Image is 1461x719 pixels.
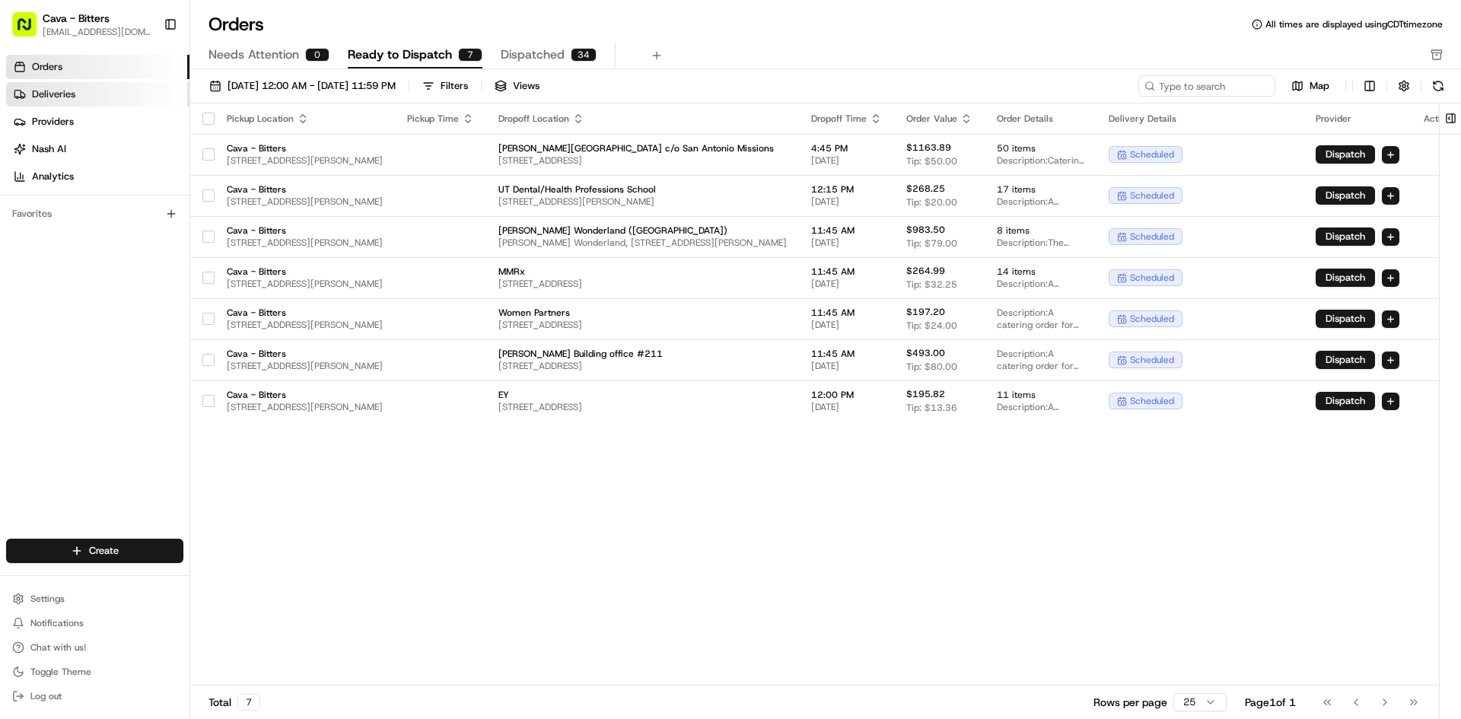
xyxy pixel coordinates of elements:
span: [PERSON_NAME] Wonderland ([GEOGRAPHIC_DATA]) [498,224,787,237]
span: 8 items [997,224,1084,237]
span: Description: A catering order for 14 people, featuring a Group Bowl Bar with Grilled Chicken and ... [997,278,1084,290]
span: Nash AI [32,142,66,156]
span: MMRx [498,266,787,278]
button: Cava - Bitters [43,11,110,26]
span: Map [1310,79,1329,93]
a: Providers [6,110,189,134]
span: Description: A catering order for 10 people including various bowls like Chicken + Rice, Greek Sa... [997,401,1084,413]
button: [DATE] 12:00 AM - [DATE] 11:59 PM [202,75,403,97]
span: [STREET_ADDRESS][PERSON_NAME] [227,319,383,331]
div: Page 1 of 1 [1245,695,1296,710]
span: [STREET_ADDRESS][PERSON_NAME] [498,196,787,208]
div: Filters [441,79,468,93]
span: Needs Attention [208,46,299,64]
span: scheduled [1130,231,1174,243]
span: [STREET_ADDRESS] [498,154,787,167]
div: Actions [1424,113,1457,125]
div: 34 [571,48,597,62]
span: Pylon [151,84,184,95]
span: 11:45 AM [811,307,882,319]
button: Settings [6,588,183,609]
div: Pickup Location [227,113,383,125]
span: 11:45 AM [811,348,882,360]
a: Nash AI [6,137,189,161]
span: $268.25 [906,183,945,195]
span: EY [498,389,787,401]
span: scheduled [1130,189,1174,202]
div: 7 [458,48,482,62]
button: Cava - Bitters[EMAIL_ADDRESS][DOMAIN_NAME] [6,6,158,43]
input: Type to search [1138,75,1275,97]
div: Dropoff Time [811,113,882,125]
span: [DATE] [811,237,882,249]
span: Chat with us! [30,641,86,654]
a: Powered byPylon [107,83,184,95]
button: Dispatch [1316,269,1375,287]
button: Views [488,75,546,97]
div: Favorites [6,202,183,226]
span: $264.99 [906,265,945,277]
span: Cava - Bitters [227,307,383,319]
span: $983.50 [906,224,945,236]
span: Tip: $20.00 [906,196,957,208]
span: [DATE] [811,154,882,167]
span: Description: A catering order for 10 people, including a Group Bowl Bar with grilled chicken, saf... [997,307,1084,331]
span: [STREET_ADDRESS] [498,401,787,413]
span: Cava - Bitters [227,183,383,196]
span: $1163.89 [906,142,951,154]
span: Create [89,544,119,558]
span: 11 items [997,389,1084,401]
span: Description: The order includes 5 Group Bowl Bars with Grilled Chicken and 3 Group Bowl Bars with... [997,237,1084,249]
button: Filters [415,75,475,97]
span: [PERSON_NAME] Building office #211 [498,348,787,360]
button: [EMAIL_ADDRESS][DOMAIN_NAME] [43,26,151,38]
p: Rows per page [1093,695,1167,710]
div: Total [208,694,260,711]
span: Cava - Bitters [227,348,383,360]
h1: Orders [208,12,264,37]
span: scheduled [1130,148,1174,161]
div: Order Details [997,113,1084,125]
button: Chat with us! [6,637,183,658]
span: [STREET_ADDRESS][PERSON_NAME] [227,196,383,208]
button: Dispatch [1316,227,1375,246]
div: Order Value [906,113,972,125]
button: Dispatch [1316,392,1375,410]
span: 4:45 PM [811,142,882,154]
span: scheduled [1130,395,1174,407]
span: Log out [30,690,62,702]
span: [PERSON_NAME][GEOGRAPHIC_DATA] c/o San Antonio Missions [498,142,787,154]
div: 0 [305,48,329,62]
span: [STREET_ADDRESS] [498,278,787,290]
a: Analytics [6,164,189,189]
div: Provider [1316,113,1399,125]
span: Description: A catering order for 17 people, including a variety of bowls with chicken, spicy lam... [997,196,1084,208]
span: Ready to Dispatch [348,46,452,64]
span: Settings [30,593,65,605]
span: 12:15 PM [811,183,882,196]
span: Providers [32,115,74,129]
span: Orders [32,60,62,74]
span: Tip: $13.36 [906,402,957,414]
span: [STREET_ADDRESS][PERSON_NAME] [227,278,383,290]
span: [DATE] 12:00 AM - [DATE] 11:59 PM [228,79,396,93]
button: Dispatch [1316,310,1375,328]
span: Toggle Theme [30,666,91,678]
button: Toggle Theme [6,661,183,682]
span: 50 items [997,142,1084,154]
span: scheduled [1130,354,1174,366]
span: scheduled [1130,313,1174,325]
span: All times are displayed using CDT timezone [1265,18,1443,30]
span: Analytics [32,170,74,183]
span: 12:00 PM [811,389,882,401]
span: 14 items [997,266,1084,278]
span: Cava - Bitters [227,389,383,401]
span: Tip: $79.00 [906,237,957,250]
span: [STREET_ADDRESS][PERSON_NAME] [227,154,383,167]
span: Notifications [30,617,84,629]
span: 11:45 AM [811,266,882,278]
span: [STREET_ADDRESS] [498,319,787,331]
button: Notifications [6,612,183,634]
span: Cava - Bitters [227,224,383,237]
